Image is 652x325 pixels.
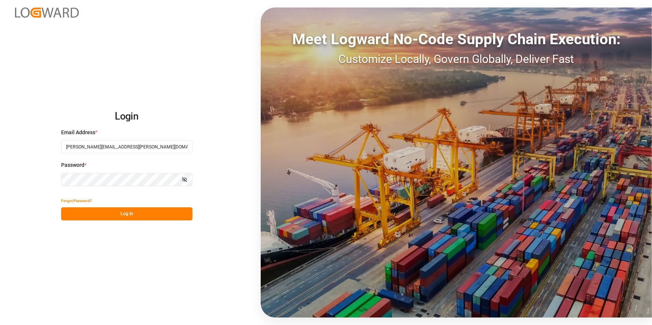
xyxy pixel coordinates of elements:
h2: Login [61,105,192,129]
span: Email Address [61,129,95,136]
div: Customize Locally, Govern Globally, Deliver Fast [261,51,652,67]
input: Enter your email [61,140,192,153]
span: Password [61,161,84,169]
img: Logward_new_orange.png [15,7,79,18]
div: Meet Logward No-Code Supply Chain Execution: [261,28,652,51]
button: Log In [61,207,192,220]
button: Forgot Password? [61,194,92,207]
